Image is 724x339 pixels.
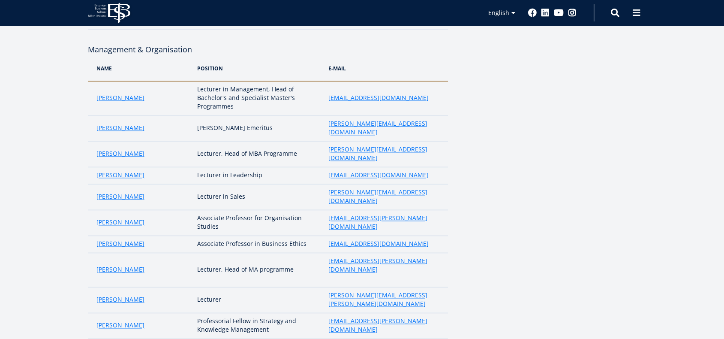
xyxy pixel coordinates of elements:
a: [PERSON_NAME][EMAIL_ADDRESS][DOMAIN_NAME] [328,145,439,162]
a: [EMAIL_ADDRESS][DOMAIN_NAME] [328,171,428,179]
td: Lecturer in Sales [193,184,324,210]
a: [PERSON_NAME] [96,239,144,248]
td: [PERSON_NAME] Emeritus [193,115,324,141]
a: [PERSON_NAME] [96,192,144,201]
a: [PERSON_NAME] [96,265,144,274]
td: Associate Professor for Organisation Studies [193,210,324,236]
a: Linkedin [541,9,550,17]
th: e-MAIL [324,56,448,81]
td: Lecturer in Leadership [193,167,324,184]
a: Youtube [554,9,564,17]
td: Lecturer [193,287,324,313]
a: [EMAIL_ADDRESS][DOMAIN_NAME] [328,94,428,102]
a: [EMAIL_ADDRESS][PERSON_NAME][DOMAIN_NAME] [328,317,439,334]
a: [PERSON_NAME] [96,124,144,132]
a: [PERSON_NAME] [96,94,144,102]
a: [PERSON_NAME] [96,321,144,330]
th: POSITION [193,56,324,81]
td: Lecturer, Head of MA programme [193,253,324,287]
a: [PERSON_NAME][EMAIL_ADDRESS][PERSON_NAME][DOMAIN_NAME] [328,291,439,308]
a: [PERSON_NAME][EMAIL_ADDRESS][DOMAIN_NAME] [328,188,439,205]
h4: Management & Organisation [88,43,448,56]
a: [EMAIL_ADDRESS][DOMAIN_NAME] [328,239,428,248]
a: [PERSON_NAME][EMAIL_ADDRESS][DOMAIN_NAME] [328,119,439,136]
td: Lecturer in Management, Head of Bachelor's and Specialist Master's Programmes [193,81,324,115]
a: [EMAIL_ADDRESS][PERSON_NAME][DOMAIN_NAME] [328,257,439,274]
td: Associate Professor in Business Ethics [193,236,324,253]
a: Instagram [568,9,577,17]
a: [PERSON_NAME] [96,171,144,179]
a: [EMAIL_ADDRESS][PERSON_NAME][DOMAIN_NAME] [328,214,439,231]
a: Facebook [528,9,537,17]
a: [PERSON_NAME] [96,149,144,158]
td: Professorial Fellow in Strategy and Knowledge Management [193,313,324,339]
a: [PERSON_NAME] [96,295,144,304]
a: [PERSON_NAME] [96,218,144,227]
th: NAME [88,56,193,81]
td: Lecturer, Head of MBA Programme [193,141,324,167]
